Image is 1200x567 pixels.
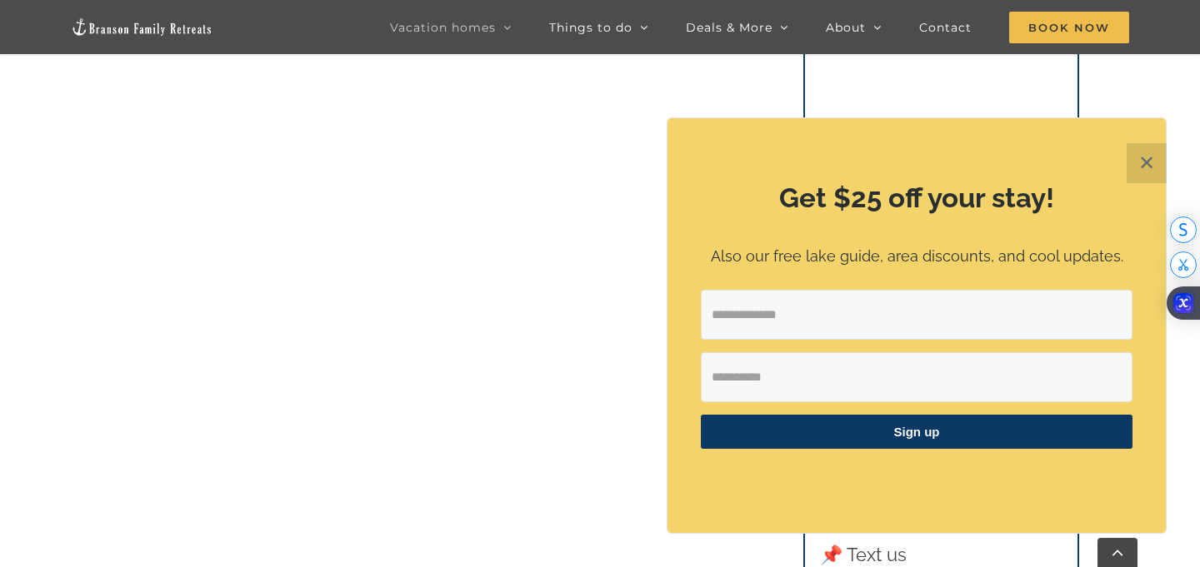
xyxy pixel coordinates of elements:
[686,22,772,33] span: Deals & More
[919,22,972,33] span: Contact
[1009,12,1129,43] span: Book Now
[549,22,632,33] span: Things to do
[826,22,866,33] span: About
[71,17,212,37] img: Branson Family Retreats Logo
[701,352,1132,402] input: First Name
[701,179,1132,217] h2: Get $25 off your stay!
[701,470,1132,487] p: ​
[701,245,1132,269] p: Also our free lake guide, area discounts, and cool updates.
[701,290,1132,340] input: Email Address
[390,22,496,33] span: Vacation homes
[701,415,1132,449] button: Sign up
[1127,143,1167,183] button: Close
